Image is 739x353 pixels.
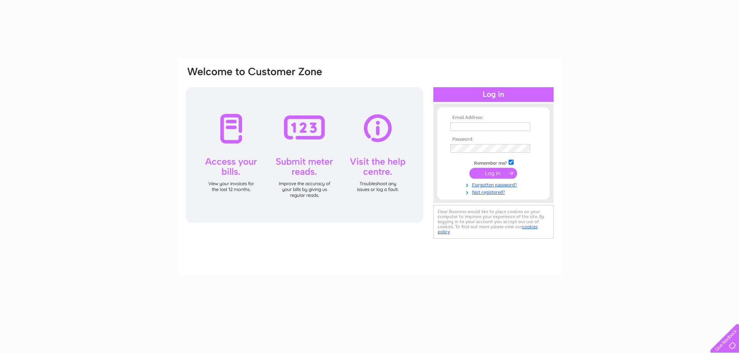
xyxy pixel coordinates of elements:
td: Remember me? [448,158,538,166]
th: Password: [448,137,538,142]
a: cookies policy [438,224,538,234]
a: Forgotten password? [450,181,538,188]
th: Email Address: [448,115,538,121]
input: Submit [469,168,517,179]
a: Not registered? [450,188,538,195]
div: Clear Business would like to place cookies on your computer to improve your experience of the sit... [433,205,554,239]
